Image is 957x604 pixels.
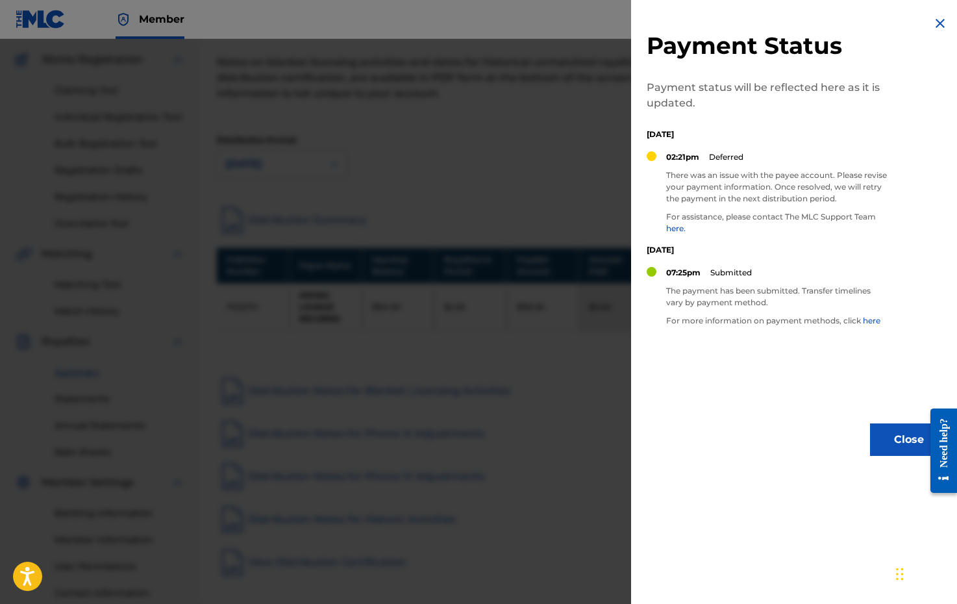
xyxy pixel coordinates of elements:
[666,315,887,327] p: For more information on payment methods, click
[647,80,887,111] p: Payment status will be reflected here as it is updated.
[647,244,887,256] p: [DATE]
[666,223,686,233] a: here.
[666,151,699,163] p: 02:21pm
[666,211,887,234] p: For assistance, please contact The MLC Support Team
[666,285,887,308] p: The payment has been submitted. Transfer timelines vary by payment method.
[863,316,880,325] a: here
[896,555,904,594] div: Drag
[870,423,948,456] button: Close
[892,542,957,604] iframe: Chat Widget
[116,12,131,27] img: Top Rightsholder
[647,129,887,140] p: [DATE]
[139,12,184,27] span: Member
[16,10,66,29] img: MLC Logo
[666,267,701,279] p: 07:25pm
[921,397,957,505] iframe: Resource Center
[709,151,743,163] p: Deferred
[666,170,887,205] p: There was an issue with the payee account. Please revise your payment information. Once resolved,...
[647,31,887,60] h2: Payment Status
[710,267,752,279] p: Submitted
